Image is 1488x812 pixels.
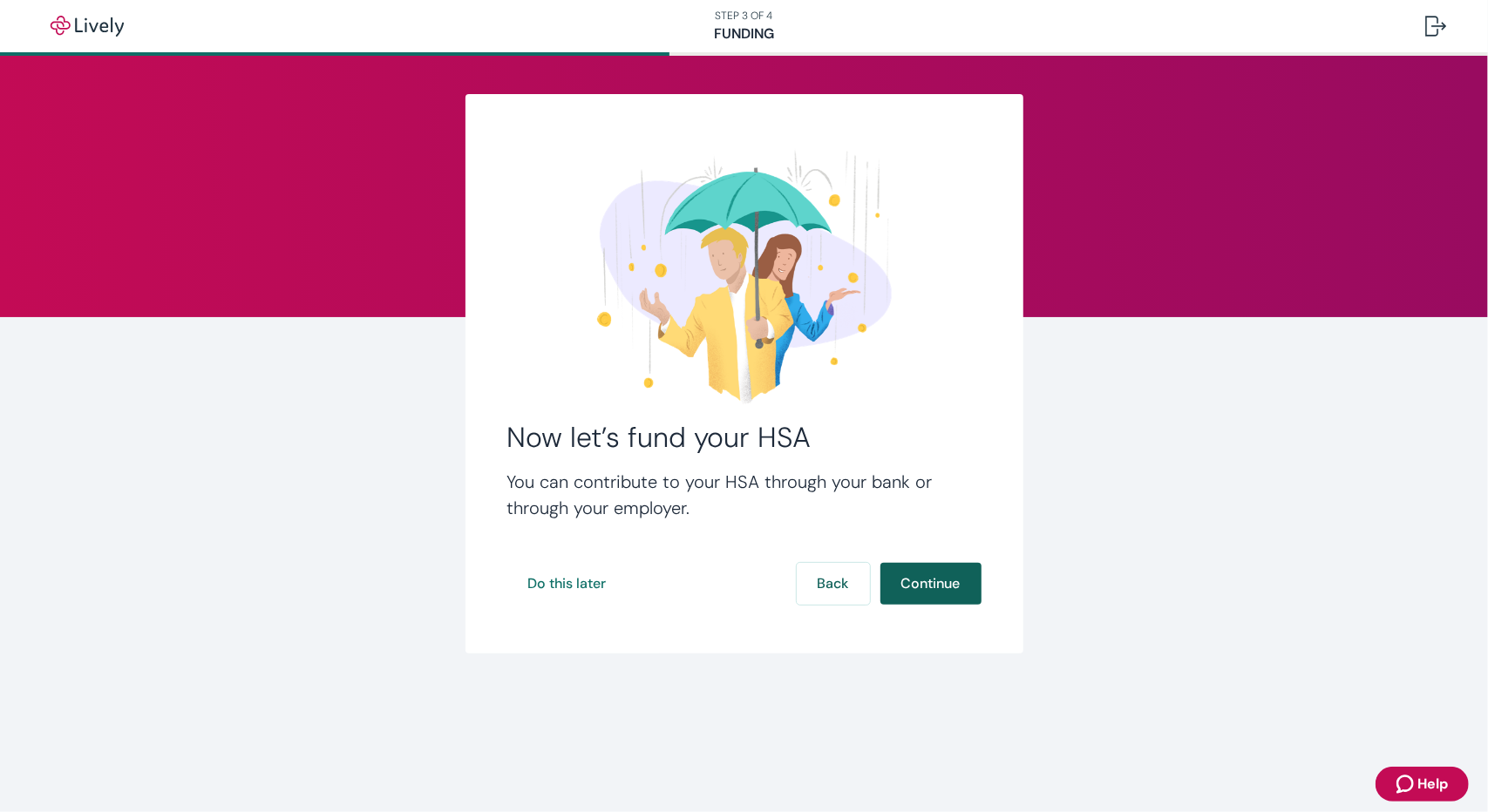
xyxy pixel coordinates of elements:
[1396,774,1417,795] svg: Zendesk support icon
[507,420,982,455] h2: Now let’s fund your HSA
[507,469,982,521] h4: You can contribute to your HSA through your bank or through your employer.
[38,16,136,37] img: Lively
[797,563,870,605] button: Back
[880,563,982,605] button: Continue
[1376,767,1469,802] button: Zendesk support iconHelp
[1417,774,1448,795] span: Help
[507,563,628,605] button: Do this later
[1411,5,1460,47] button: Log out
